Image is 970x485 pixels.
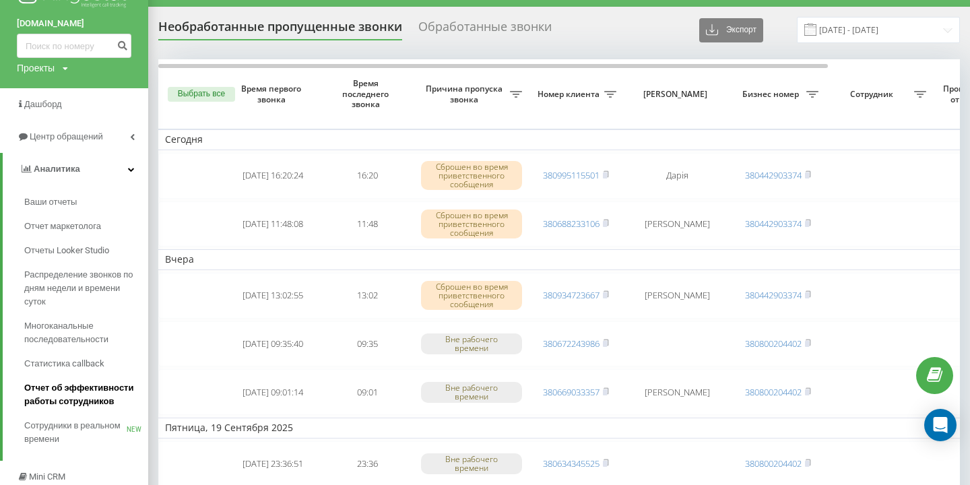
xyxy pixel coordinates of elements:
button: Экспорт [699,18,763,42]
span: Аналитика [34,164,80,174]
div: Обработанные звонки [418,20,552,40]
td: 09:35 [320,321,414,367]
a: 380800204402 [745,457,802,470]
span: Распределение звонков по дням недели и времени суток [24,268,141,309]
td: [PERSON_NAME] [623,273,731,319]
span: Причина пропуска звонка [421,84,510,104]
span: Сотрудник [832,89,914,100]
span: Отчет маркетолога [24,220,101,233]
td: [PERSON_NAME] [623,201,731,247]
a: Сотрудники в реальном времениNEW [24,414,148,451]
a: 380442903374 [745,289,802,301]
a: 380800204402 [745,386,802,398]
div: Сброшен во время приветственного сообщения [421,281,522,311]
a: 380634345525 [543,457,600,470]
div: Open Intercom Messenger [924,409,957,441]
a: Многоканальные последовательности [24,314,148,352]
a: Отчеты Looker Studio [24,238,148,263]
a: [DOMAIN_NAME] [17,17,131,30]
span: [PERSON_NAME] [635,89,719,100]
a: Распределение звонков по дням недели и времени суток [24,263,148,314]
a: 380672243986 [543,337,600,350]
span: Номер клиента [536,89,604,100]
a: Отчет маркетолога [24,214,148,238]
span: Сотрудники в реальном времени [24,419,127,446]
a: 380688233106 [543,218,600,230]
div: Сброшен во время приветственного сообщения [421,161,522,191]
span: Время последнего звонка [331,78,403,110]
a: 380442903374 [745,218,802,230]
td: 09:01 [320,369,414,415]
div: Вне рабочего времени [421,333,522,354]
td: [DATE] 11:48:08 [226,201,320,247]
span: Центр обращений [30,131,103,141]
a: Аналитика [3,153,148,185]
button: Выбрать все [168,87,235,102]
span: Статистика callback [24,357,104,370]
div: Необработанные пропущенные звонки [158,20,402,40]
div: Сброшен во время приветственного сообщения [421,209,522,239]
a: 380442903374 [745,169,802,181]
span: Многоканальные последовательности [24,319,141,346]
span: Время первого звонка [236,84,309,104]
a: 380934723667 [543,289,600,301]
span: Ваши отчеты [24,195,77,209]
a: Статистика callback [24,352,148,376]
a: Ваши отчеты [24,190,148,214]
span: Отчеты Looker Studio [24,244,109,257]
input: Поиск по номеру [17,34,131,58]
td: 13:02 [320,273,414,319]
span: Бизнес номер [738,89,806,100]
td: [DATE] 16:20:24 [226,153,320,199]
div: Вне рабочего времени [421,382,522,402]
span: Mini CRM [29,472,65,482]
a: 380800204402 [745,337,802,350]
td: [DATE] 09:35:40 [226,321,320,367]
span: Дашборд [24,99,62,109]
td: [DATE] 13:02:55 [226,273,320,319]
td: Дарія [623,153,731,199]
td: [PERSON_NAME] [623,369,731,415]
td: 11:48 [320,201,414,247]
td: 16:20 [320,153,414,199]
a: Отчет об эффективности работы сотрудников [24,376,148,414]
div: Вне рабочего времени [421,453,522,474]
span: Отчет об эффективности работы сотрудников [24,381,141,408]
a: 380995115501 [543,169,600,181]
td: [DATE] 09:01:14 [226,369,320,415]
div: Проекты [17,61,55,75]
a: 380669033357 [543,386,600,398]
